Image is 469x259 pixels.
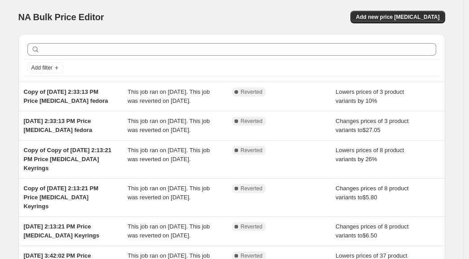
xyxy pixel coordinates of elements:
span: Reverted [241,118,263,125]
span: Copy of [DATE] 2:13:21 PM Price [MEDICAL_DATA] Keyrings [24,185,99,210]
span: $6.50 [363,232,377,239]
button: Add new price [MEDICAL_DATA] [350,11,445,23]
span: Copy of [DATE] 2:33:13 PM Price [MEDICAL_DATA] fedora [24,88,108,104]
span: Add new price [MEDICAL_DATA] [356,13,439,21]
span: This job ran on [DATE]. This job was reverted on [DATE]. [128,118,210,133]
span: [DATE] 2:13:21 PM Price [MEDICAL_DATA] Keyrings [24,223,100,239]
span: This job ran on [DATE]. This job was reverted on [DATE]. [128,185,210,201]
span: $5.80 [363,194,377,201]
button: Add filter [27,62,63,73]
span: This job ran on [DATE]. This job was reverted on [DATE]. [128,223,210,239]
span: Reverted [241,223,263,230]
span: Reverted [241,147,263,154]
span: Copy of Copy of [DATE] 2:13:21 PM Price [MEDICAL_DATA] Keyrings [24,147,112,171]
span: $27.05 [363,127,381,133]
span: This job ran on [DATE]. This job was reverted on [DATE]. [128,147,210,162]
span: Changes prices of 8 product variants to [336,223,409,239]
span: This job ran on [DATE]. This job was reverted on [DATE]. [128,88,210,104]
span: Changes prices of 3 product variants to [336,118,409,133]
span: Reverted [241,88,263,96]
span: [DATE] 2:33:13 PM Price [MEDICAL_DATA] fedora [24,118,93,133]
span: Add filter [31,64,53,71]
span: Lowers prices of 8 product variants by 26% [336,147,404,162]
span: Changes prices of 8 product variants to [336,185,409,201]
span: Reverted [241,185,263,192]
span: NA Bulk Price Editor [18,12,104,22]
span: Lowers prices of 3 product variants by 10% [336,88,404,104]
